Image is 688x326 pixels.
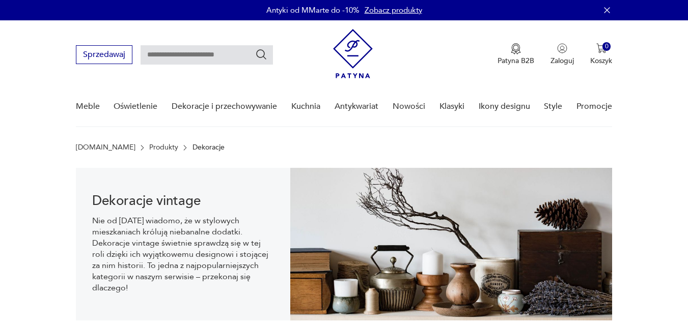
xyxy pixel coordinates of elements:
img: 3afcf10f899f7d06865ab57bf94b2ac8.jpg [290,168,612,320]
a: Oświetlenie [114,87,157,126]
img: Ikona medalu [511,43,521,54]
p: Koszyk [590,56,612,66]
a: Sprzedawaj [76,52,132,59]
a: Klasyki [439,87,464,126]
a: Zobacz produkty [365,5,422,15]
p: Antyki od MMarte do -10% [266,5,360,15]
button: Szukaj [255,48,267,61]
img: Ikonka użytkownika [557,43,567,53]
p: Patyna B2B [498,56,534,66]
div: 0 [602,42,611,51]
img: Ikona koszyka [596,43,607,53]
a: [DOMAIN_NAME] [76,143,135,152]
a: Promocje [576,87,612,126]
p: Dekoracje [192,143,225,152]
p: Zaloguj [551,56,574,66]
h1: Dekoracje vintage [92,195,274,207]
button: Sprzedawaj [76,45,132,64]
p: Nie od [DATE] wiadomo, że w stylowych mieszkaniach królują niebanalne dodatki. Dekoracje vintage ... [92,215,274,293]
a: Antykwariat [335,87,378,126]
a: Produkty [149,143,178,152]
a: Ikona medaluPatyna B2B [498,43,534,66]
button: Zaloguj [551,43,574,66]
a: Style [544,87,562,126]
button: 0Koszyk [590,43,612,66]
a: Kuchnia [291,87,320,126]
a: Meble [76,87,100,126]
button: Patyna B2B [498,43,534,66]
a: Nowości [393,87,425,126]
a: Ikony designu [479,87,530,126]
img: Patyna - sklep z meblami i dekoracjami vintage [333,29,373,78]
a: Dekoracje i przechowywanie [172,87,277,126]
